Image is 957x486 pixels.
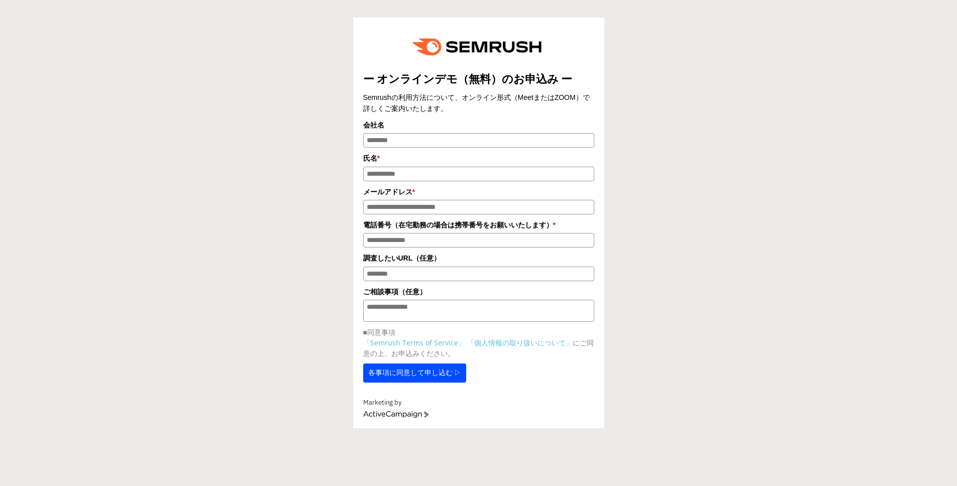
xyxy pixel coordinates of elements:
div: Semrushの利用方法について、オンライン形式（MeetまたはZOOM）で詳しくご案内いたします。 [363,92,594,114]
button: 各事項に同意して申し込む ▷ [363,363,467,383]
title: ー オンラインデモ（無料）のお申込み ー [363,71,594,87]
label: 調査したいURL（任意） [363,253,594,264]
p: ■同意事項 [363,327,594,337]
label: 会社名 [363,119,594,131]
a: 「個人情報の取り扱いについて」 [467,338,573,347]
p: にご同意の上、お申込みください。 [363,337,594,358]
img: e6a379fe-ca9f-484e-8561-e79cf3a04b3f.png [405,28,552,66]
div: Marketing by [363,398,594,408]
a: 「Semrush Terms of Service」 [363,338,465,347]
label: 氏名 [363,153,594,164]
label: メールアドレス [363,186,594,197]
label: 電話番号（在宅勤務の場合は携帯番号をお願いいたします） [363,219,594,230]
label: ご相談事項（任意） [363,286,594,297]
